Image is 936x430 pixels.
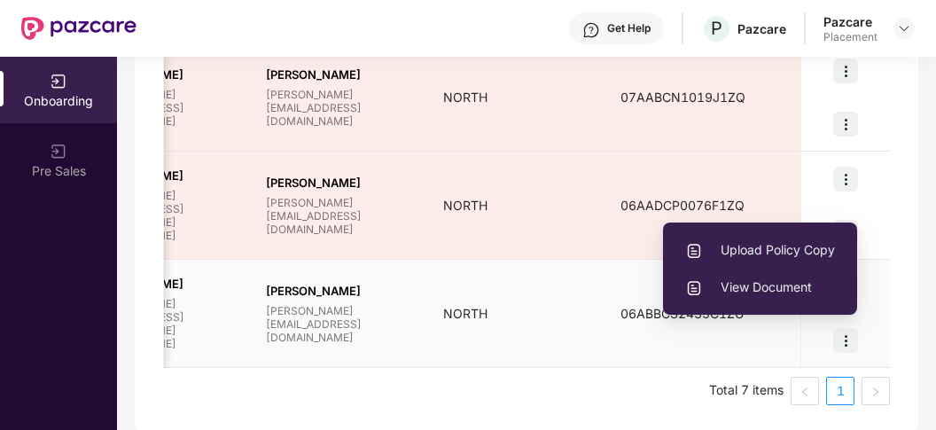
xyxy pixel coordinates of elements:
div: Pazcare [737,20,786,37]
span: [PERSON_NAME] [266,176,415,190]
span: View Document [685,278,835,297]
img: New Pazcare Logo [21,17,136,40]
span: right [870,387,881,397]
div: NORTH [429,196,606,215]
img: svg+xml;base64,PHN2ZyB3aWR0aD0iMjAiIGhlaWdodD0iMjAiIHZpZXdCb3g9IjAgMCAyMCAyMCIgZmlsbD0ibm9uZSIgeG... [50,73,67,90]
span: [PERSON_NAME] [266,67,415,82]
span: [PERSON_NAME][EMAIL_ADDRESS][DOMAIN_NAME] [266,304,415,344]
img: icon [833,328,858,353]
span: P [711,18,722,39]
a: 1 [827,378,854,404]
div: NORTH [429,88,606,107]
button: right [862,377,890,405]
img: icon [833,112,858,137]
span: 06ABBCS2435C1ZU [606,306,758,321]
span: Upload Policy Copy [685,240,835,260]
div: Get Help [607,21,651,35]
div: Placement [823,30,877,44]
img: svg+xml;base64,PHN2ZyBpZD0iRHJvcGRvd24tMzJ4MzIiIHhtbG5zPSJodHRwOi8vd3d3LnczLm9yZy8yMDAwL3N2ZyIgd2... [897,21,911,35]
li: Total 7 items [709,377,784,405]
span: [PERSON_NAME][EMAIL_ADDRESS][DOMAIN_NAME] [266,88,415,128]
div: NORTH [429,304,606,324]
span: 06AADCP0076F1ZQ [606,198,759,213]
span: [PERSON_NAME] [266,284,415,298]
img: svg+xml;base64,PHN2ZyBpZD0iVXBsb2FkX0xvZ3MiIGRhdGEtbmFtZT0iVXBsb2FkIExvZ3MiIHhtbG5zPSJodHRwOi8vd3... [685,242,703,260]
img: icon [833,167,858,192]
li: 1 [826,377,854,405]
img: svg+xml;base64,PHN2ZyBpZD0iVXBsb2FkX0xvZ3MiIGRhdGEtbmFtZT0iVXBsb2FkIExvZ3MiIHhtbG5zPSJodHRwOi8vd3... [685,279,703,297]
span: left [799,387,810,397]
img: svg+xml;base64,PHN2ZyBpZD0iSGVscC0zMngzMiIgeG1sbnM9Imh0dHA6Ly93d3cudzMub3JnLzIwMDAvc3ZnIiB3aWR0aD... [582,21,600,39]
div: Pazcare [823,13,877,30]
img: icon [833,59,858,83]
li: Next Page [862,377,890,405]
li: Previous Page [791,377,819,405]
span: [PERSON_NAME][EMAIL_ADDRESS][DOMAIN_NAME] [266,196,415,236]
span: 07AABCN1019J1ZQ [606,90,760,105]
img: svg+xml;base64,PHN2ZyB3aWR0aD0iMjAiIGhlaWdodD0iMjAiIHZpZXdCb3g9IjAgMCAyMCAyMCIgZmlsbD0ibm9uZSIgeG... [50,143,67,160]
button: left [791,377,819,405]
